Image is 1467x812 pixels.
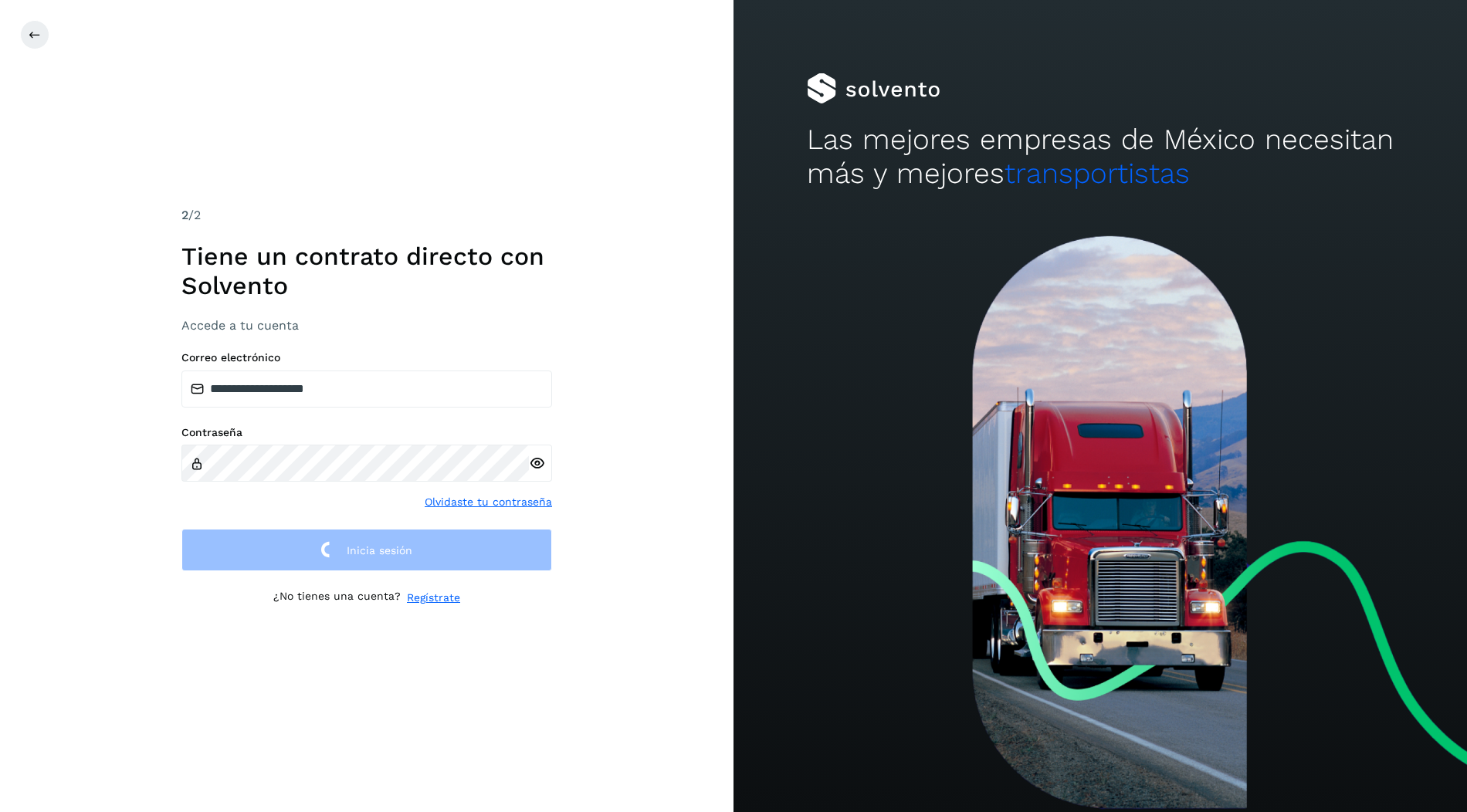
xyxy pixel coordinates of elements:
p: ¿No tienes una cuenta? [273,590,401,606]
div: /2 [181,206,552,225]
button: Inicia sesión [181,529,552,571]
span: transportistas [1005,157,1190,190]
span: 2 [181,208,188,222]
h1: Tiene un contrato directo con Solvento [181,242,552,301]
a: Olvidaste tu contraseña [425,494,552,510]
label: Contraseña [181,426,552,439]
h2: Las mejores empresas de México necesitan más y mejores [807,123,1394,191]
label: Correo electrónico [181,351,552,364]
h3: Accede a tu cuenta [181,318,552,333]
a: Regístrate [407,590,460,606]
span: Inicia sesión [347,545,412,556]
